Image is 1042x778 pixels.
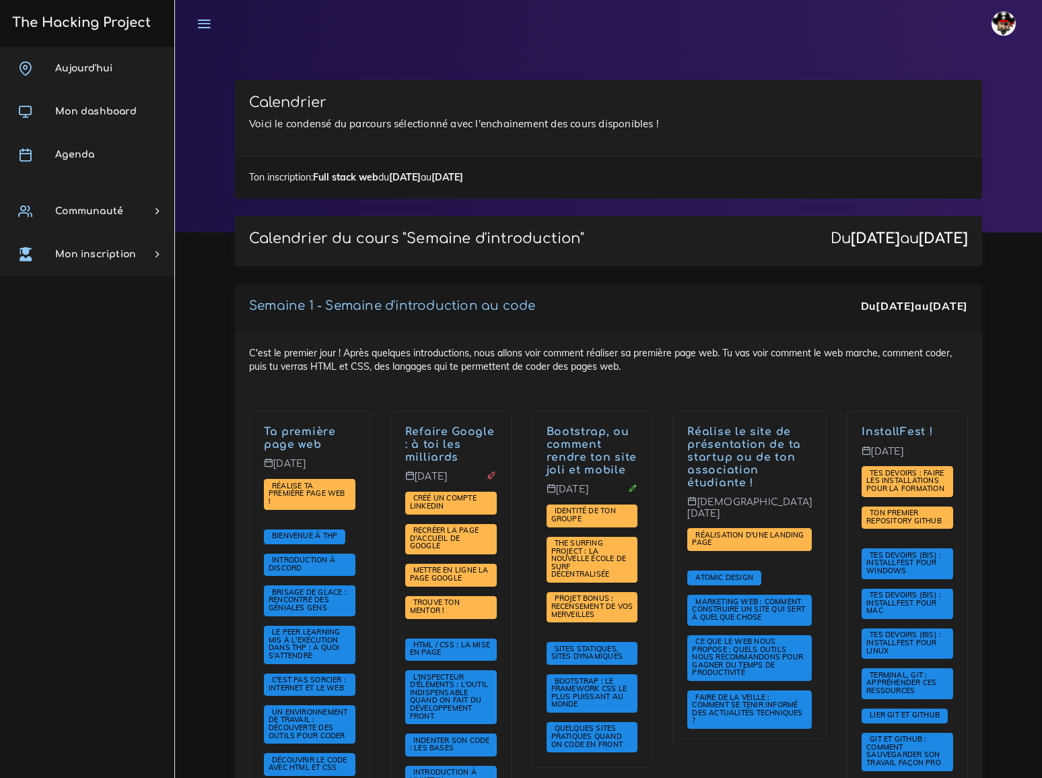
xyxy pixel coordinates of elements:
[410,640,490,657] span: HTML / CSS : la mise en page
[410,493,477,511] span: Créé un compte LinkedIn
[551,539,627,579] a: The Surfing Project : la nouvelle école de surf décentralisée
[866,710,943,719] span: Lier Git et Github
[862,446,953,467] p: [DATE]
[405,596,497,619] span: Nous allons te demander de trouver la personne qui va t'aider à faire la formation dans les meill...
[405,734,497,756] span: Pourquoi et comment indenter son code ? Nous allons te montrer les astuces pour avoir du code lis...
[551,538,627,579] span: The Surfing Project : la nouvelle école de surf décentralisée
[687,690,812,729] span: Maintenant que tu sais coder, nous allons te montrer quelques site sympathiques pour se tenir au ...
[992,11,1016,36] img: avatar
[405,564,497,587] span: Utilise tout ce que tu as vu jusqu'à présent pour faire profiter à la terre entière de ton super ...
[264,426,355,451] p: C'est le premier jour ! Après quelques introductions, nous allons voir comment réaliser sa premiè...
[264,554,355,577] span: Pour cette session, nous allons utiliser Discord, un puissant outil de gestion de communauté. Nou...
[264,705,355,744] span: Comment faire pour coder son premier programme ? Nous allons te montrer les outils pour pouvoir f...
[547,674,638,713] span: Tu vas voir comment faire marcher Bootstrap, le framework CSS le plus populaire au monde qui te p...
[692,573,757,582] a: Atomic Design
[269,675,347,692] span: C'est pas sorcier : internet et le web
[551,724,626,749] a: Quelques sites pratiques quand on code en front
[249,116,968,132] p: Voici le condensé du parcours sélectionné avec l'enchainement des cours disponibles !
[687,571,761,585] span: Tu vas voir comment penser composants quand tu fais des pages web.
[687,528,812,551] span: Le projet de toute une semaine ! Tu vas réaliser la page de présentation d'une organisation de to...
[547,722,638,752] span: Pour avoir des sites jolis, ce n'est pas que du bon sens et du feeling. Il suffit d'utiliser quel...
[264,426,336,451] a: Ta première page web
[487,471,496,480] i: Projet à rendre ce jour-là
[410,597,460,615] span: Trouve ton mentor !
[313,171,378,183] strong: Full stack web
[410,641,490,658] a: HTML / CSS : la mise en page
[851,230,900,247] strong: [DATE]
[269,531,341,541] a: Bienvenue à THP
[55,63,112,73] span: Aujourd'hui
[866,469,948,494] a: Tes devoirs : faire les installations pour la formation
[692,597,805,622] span: Marketing web : comment construire un site qui sert à quelque chose
[866,591,941,616] a: Tes devoirs (bis) : Installfest pour MAC
[269,708,349,741] a: Un environnement de travail : découverte des outils pour coder
[269,587,347,612] span: Brisage de glace : rencontre des géniales gens
[866,508,945,525] span: Ton premier repository GitHub
[687,496,812,529] p: [DEMOGRAPHIC_DATA][DATE]
[551,723,626,748] span: Quelques sites pratiques quand on code en front
[249,230,584,247] p: Calendrier du cours "Semaine d'introduction"
[551,645,626,662] a: Sites statiques, sites dynamiques
[692,530,804,548] span: Réalisation d'une landing page
[866,671,936,696] a: Terminal, Git : appréhender ces ressources
[269,556,335,573] a: Introduction à Discord
[405,426,495,463] a: Refaire Google : à toi les milliards
[264,585,355,616] span: THP est avant tout un aventure humaine avec des rencontres. Avant de commencer nous allons te dem...
[249,94,968,111] h3: Calendrier
[547,642,638,665] span: Nous allons voir la différence entre ces deux types de sites
[547,537,638,583] span: Tu vas devoir refaire la page d'accueil de The Surfing Project, une école de code décentralisée. ...
[264,529,345,544] span: Salut à toi et bienvenue à The Hacking Project. Que tu sois avec nous pour 3 semaines, 12 semaine...
[269,756,347,773] a: Découvrir le code avec HTML et CSS
[55,150,94,160] span: Agenda
[862,668,953,699] span: Nous allons t'expliquer comment appréhender ces puissants outils.
[405,471,497,492] p: [DATE]
[862,466,953,496] span: Nous allons te donner des devoirs pour le weekend : faire en sorte que ton ordinateur soit prêt p...
[547,426,637,476] a: Bootstrap, ou comment rendre ton site joli et mobile
[269,555,335,573] span: Introduction à Discord
[269,481,345,506] a: Réalise ta première page web !
[410,736,490,754] a: Indenter son code : les bases
[551,676,627,709] a: Bootstrap : le framework CSS le plus puissant au monde
[551,644,626,661] span: Sites statiques, sites dynamiques
[405,639,497,661] span: Maintenant que tu sais faire des pages basiques, nous allons te montrer comment faire de la mise ...
[866,468,948,493] span: Tes devoirs : faire les installations pour la formation
[866,509,945,526] a: Ton premier repository GitHub
[692,692,802,725] a: Faire de la veille : comment se tenir informé des actualités techniques ?
[389,171,421,183] strong: [DATE]
[547,505,638,527] span: Nous allons te demander d'imaginer l'univers autour de ton groupe de travail.
[862,733,953,771] span: Git est un outil de sauvegarde de dossier indispensable dans l'univers du dev. GitHub permet de m...
[55,249,136,259] span: Mon inscription
[269,531,341,540] span: Bienvenue à THP
[687,595,812,625] span: Marketing web : comment construire un site qui sert à quelque chose
[269,628,340,661] a: Le Peer learning mis à l'exécution dans THP : à quoi s'attendre
[862,426,933,438] a: InstallFest !
[405,426,497,463] p: C'est l'heure de ton premier véritable projet ! Tu vas recréer la très célèbre page d'accueil de ...
[269,755,347,773] span: Découvrir le code avec HTML et CSS
[410,526,479,551] a: Recréer la page d'accueil de Google
[919,230,968,247] strong: [DATE]
[264,753,355,776] span: HTML et CSS permettent de réaliser une page web. Nous allons te montrer les bases qui te permettr...
[862,628,953,659] span: Il est temps de faire toutes les installations nécéssaire au bon déroulement de ta formation chez...
[866,630,941,655] span: Tes devoirs (bis) : Installfest pour Linux
[55,106,137,117] span: Mon dashboard
[687,426,812,489] p: Et voilà ! Nous te donnerons les astuces marketing pour bien savoir vendre un concept ou une idée...
[547,592,638,622] span: Ce projet vise à souder la communauté en faisant profiter au plus grand nombre de vos projets.
[547,426,638,476] p: Après avoir vu comment faire ses première pages, nous allons te montrer Bootstrap, un puissant fr...
[410,565,489,583] span: Mettre en ligne la page Google
[866,551,941,576] a: Tes devoirs (bis) : Installfest pour Windows
[551,507,616,524] a: Identité de ton groupe
[269,707,349,740] span: Un environnement de travail : découverte des outils pour coder
[692,597,805,622] a: Marketing web : comment construire un site qui sert à quelque chose
[692,637,803,678] a: Ce que le web nous propose : quels outils nous recommandons pour gagner du temps de productivité
[866,711,943,720] a: Lier Git et Github
[405,524,497,554] span: L'intitulé du projet est simple, mais le projet sera plus dur qu'il n'y parait.
[866,734,944,767] span: Git et GitHub : comment sauvegarder son travail façon pro
[687,635,812,682] span: La première fois que j'ai découvert Zapier, ma vie a changé. Dans cette ressource, nous allons te...
[862,589,953,619] span: Il est temps de faire toutes les installations nécéssaire au bon déroulement de ta formation chez...
[692,531,804,548] a: Réalisation d'une landing page
[862,426,953,439] p: Journée InstallFest - Git & Github
[551,594,633,619] a: PROJET BONUS : recensement de vos merveilles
